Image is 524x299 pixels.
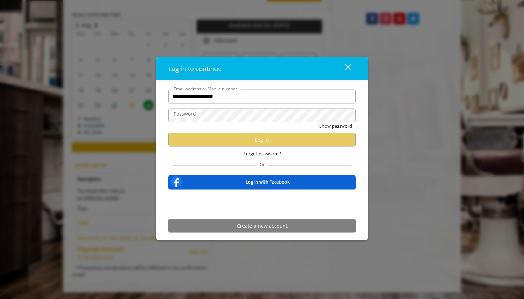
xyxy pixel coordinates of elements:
span: Forgot password? [243,150,281,157]
input: Email address or Mobile number [168,89,356,103]
label: Email address or Mobile number [170,85,241,92]
input: Password [168,108,356,122]
button: Show password [319,122,352,129]
div: close dialog [337,63,351,74]
span: Log in to continue [168,64,221,73]
button: Log in [168,133,356,147]
label: Password [170,110,199,118]
button: Create a new account [168,219,356,233]
span: Or [256,161,268,167]
iframe: Sign in with Google Button [227,194,298,210]
button: close dialog [332,61,356,76]
img: facebook-logo [169,175,183,189]
b: Log in with Facebook [246,178,290,185]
